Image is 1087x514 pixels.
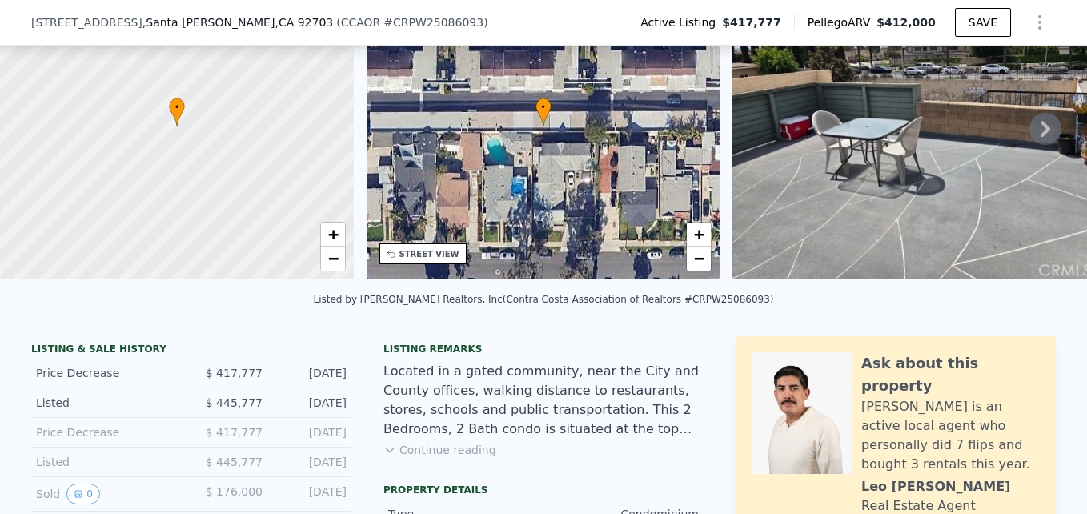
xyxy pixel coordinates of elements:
[275,454,347,470] div: [DATE]
[321,223,345,247] a: Zoom in
[206,485,263,498] span: $ 176,000
[275,424,347,440] div: [DATE]
[861,477,1010,496] div: Leo [PERSON_NAME]
[36,424,178,440] div: Price Decrease
[206,367,263,379] span: $ 417,777
[535,100,552,114] span: •
[36,454,178,470] div: Listed
[722,14,781,30] span: $417,777
[694,248,704,268] span: −
[808,14,877,30] span: Pellego ARV
[31,14,142,30] span: [STREET_ADDRESS]
[36,484,178,504] div: Sold
[66,484,100,504] button: View historical data
[640,14,722,30] span: Active Listing
[383,484,704,496] div: Property details
[275,365,347,381] div: [DATE]
[955,8,1011,37] button: SAVE
[275,16,333,29] span: , CA 92703
[383,343,704,355] div: Listing remarks
[383,16,483,29] span: # CRPW25086093
[206,396,263,409] span: $ 445,777
[142,14,333,30] span: , Santa [PERSON_NAME]
[31,343,351,359] div: LISTING & SALE HISTORY
[313,294,773,305] div: Listed by [PERSON_NAME] Realtors, Inc (Contra Costa Association of Realtors #CRPW25086093)
[535,98,552,126] div: •
[206,456,263,468] span: $ 445,777
[36,365,178,381] div: Price Decrease
[275,484,347,504] div: [DATE]
[169,98,185,126] div: •
[169,100,185,114] span: •
[876,16,936,29] span: $412,000
[36,395,178,411] div: Listed
[687,247,711,271] a: Zoom out
[687,223,711,247] a: Zoom in
[694,224,704,244] span: +
[383,442,496,458] button: Continue reading
[206,426,263,439] span: $ 417,777
[327,224,338,244] span: +
[861,397,1040,474] div: [PERSON_NAME] is an active local agent who personally did 7 flips and bought 3 rentals this year.
[336,14,487,30] div: ( )
[383,362,704,439] div: Located in a gated community, near the City and County offices, walking distance to restaurants, ...
[861,352,1040,397] div: Ask about this property
[327,248,338,268] span: −
[341,16,381,29] span: CCAOR
[1024,6,1056,38] button: Show Options
[321,247,345,271] a: Zoom out
[275,395,347,411] div: [DATE]
[399,248,459,260] div: STREET VIEW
